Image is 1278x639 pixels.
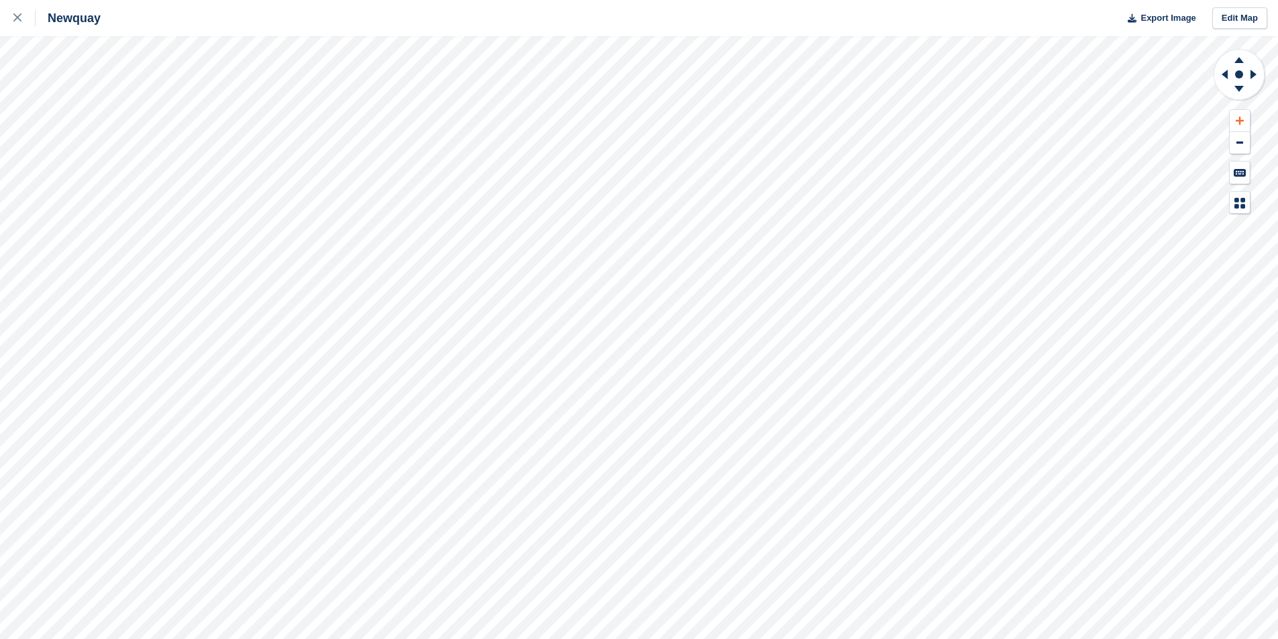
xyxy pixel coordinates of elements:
div: Newquay [36,10,101,26]
button: Zoom In [1230,110,1250,132]
span: Export Image [1140,11,1195,25]
a: Edit Map [1212,7,1267,30]
button: Map Legend [1230,192,1250,214]
button: Zoom Out [1230,132,1250,154]
button: Keyboard Shortcuts [1230,162,1250,184]
button: Export Image [1120,7,1196,30]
